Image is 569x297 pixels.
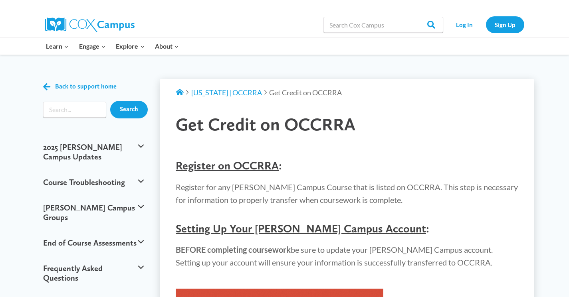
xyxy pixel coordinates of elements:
span: Explore [116,41,145,51]
a: [US_STATE] | OCCRRA [191,88,262,97]
a: Back to support home [43,81,117,92]
h4: : [176,222,518,236]
form: Search form [43,102,107,118]
button: Frequently Asked Questions [39,256,148,291]
input: Search input [43,102,107,118]
a: Log In [447,16,482,33]
p: be sure to update your [PERSON_NAME] Campus account. Setting up your account will ensure your inf... [176,243,518,269]
span: Get Credit on OCCRRA [269,88,342,97]
strong: BEFORE completing coursework [176,245,291,254]
p: Register for any [PERSON_NAME] Campus Course that is listed on OCCRRA. This step is necessary for... [176,181,518,206]
span: Learn [46,41,69,51]
button: [PERSON_NAME] Campus Groups [39,195,148,230]
input: Search Cox Campus [323,17,443,33]
span: Engage [79,41,106,51]
span: About [155,41,179,51]
nav: Secondary Navigation [447,16,524,33]
button: Course Troubleshooting [39,169,148,195]
span: Back to support home [55,83,117,90]
a: Sign Up [486,16,524,33]
button: End of Course Assessments [39,230,148,256]
button: 2025 [PERSON_NAME] Campus Updates [39,134,148,169]
span: Get Credit on OCCRRA [176,114,355,135]
input: Search [110,101,148,118]
nav: Primary Navigation [41,38,184,55]
span: Setting Up Your [PERSON_NAME] Campus Account [176,222,426,235]
img: Cox Campus [45,18,135,32]
a: Support Home [176,88,184,97]
h4: : [176,159,518,173]
span: Register on OCCRRA [176,159,279,172]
